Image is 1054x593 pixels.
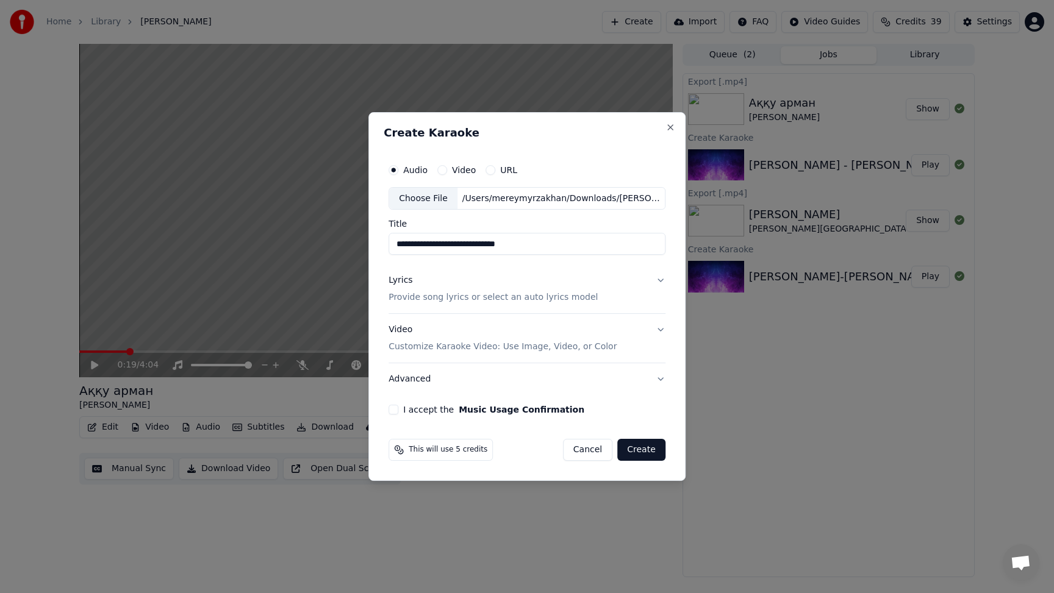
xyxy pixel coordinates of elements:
[389,188,457,210] div: Choose File
[389,324,617,353] div: Video
[452,166,476,174] label: Video
[459,405,584,414] button: I accept the
[389,265,665,314] button: LyricsProvide song lyrics or select an auto lyrics model
[389,314,665,363] button: VideoCustomize Karaoke Video: Use Image, Video, or Color
[384,127,670,138] h2: Create Karaoke
[409,445,487,455] span: This will use 5 credits
[563,439,612,461] button: Cancel
[403,405,584,414] label: I accept the
[389,341,617,353] p: Customize Karaoke Video: Use Image, Video, or Color
[389,220,665,229] label: Title
[617,439,665,461] button: Create
[500,166,517,174] label: URL
[457,193,665,205] div: /Users/mereymyrzakhan/Downloads/[PERSON_NAME]/[PERSON_NAME] - Саржайлау ([PERSON_NAME]).mp3
[403,166,428,174] label: Audio
[389,363,665,395] button: Advanced
[389,292,598,304] p: Provide song lyrics or select an auto lyrics model
[389,275,412,287] div: Lyrics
